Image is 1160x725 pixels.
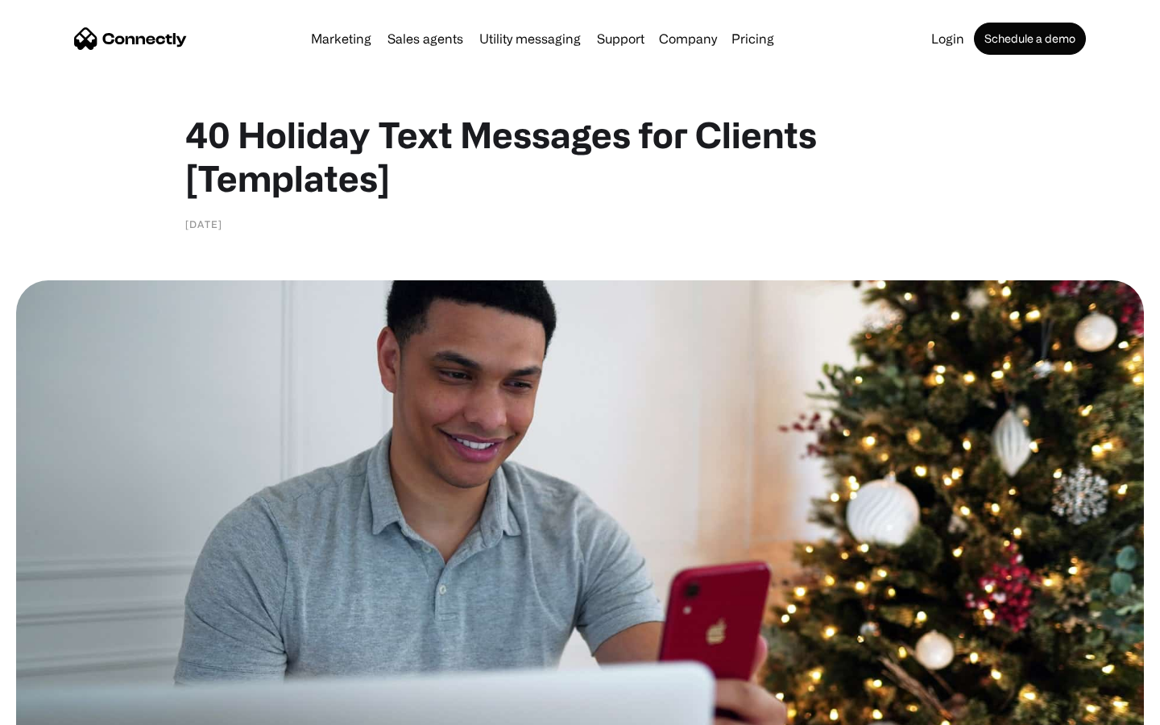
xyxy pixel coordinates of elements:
a: Support [590,32,651,45]
div: Company [659,27,717,50]
a: Schedule a demo [974,23,1086,55]
aside: Language selected: English [16,697,97,719]
a: Login [925,32,971,45]
h1: 40 Holiday Text Messages for Clients [Templates] [185,113,975,200]
div: Company [654,27,722,50]
a: home [74,27,187,51]
a: Pricing [725,32,781,45]
a: Marketing [304,32,378,45]
a: Utility messaging [473,32,587,45]
a: Sales agents [381,32,470,45]
ul: Language list [32,697,97,719]
div: [DATE] [185,216,222,232]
